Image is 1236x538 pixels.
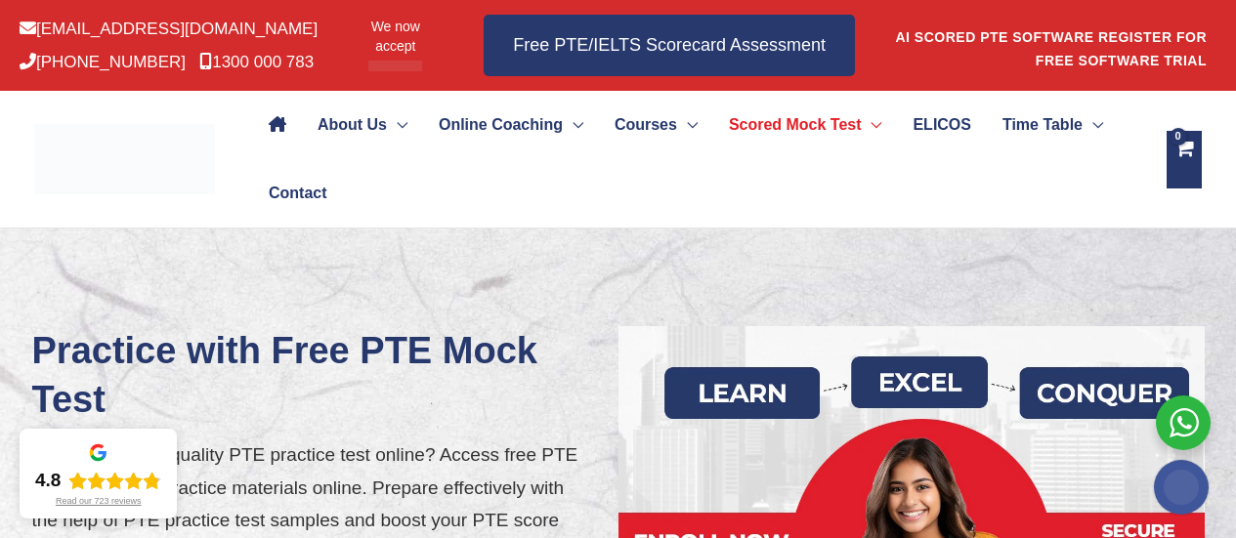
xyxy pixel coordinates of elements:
h1: Practice with Free PTE Mock Test [32,326,618,424]
a: Scored Mock TestMenu Toggle [713,91,898,159]
a: View Shopping Cart, empty [1167,131,1202,188]
span: About Us [318,91,387,159]
a: CoursesMenu Toggle [599,91,713,159]
img: svg+xml;base64,PHN2ZyB4bWxucz0iaHR0cDovL3d3dy53My5vcmcvMjAwMC9zdmciIHdpZHRoPSIyMDAiIGhlaWdodD0iMj... [1154,460,1209,515]
a: [PHONE_NUMBER] [20,53,186,71]
a: Time TableMenu Toggle [987,91,1119,159]
div: Read our 723 reviews [56,496,142,507]
span: Menu Toggle [677,91,698,159]
a: [EMAIL_ADDRESS][DOMAIN_NAME] [20,20,318,38]
a: ELICOS [897,91,986,159]
span: Courses [615,91,677,159]
span: Contact [269,159,327,228]
a: Free PTE/IELTS Scorecard Assessment [484,15,855,76]
div: 4.8 [35,469,61,492]
span: Menu Toggle [563,91,583,159]
span: Menu Toggle [861,91,881,159]
span: Time Table [1002,91,1083,159]
span: We now accept [356,17,435,56]
aside: Header Widget 1 [894,14,1216,77]
img: Afterpay-Logo [368,61,422,71]
span: Menu Toggle [387,91,407,159]
a: 1300 000 783 [199,53,314,71]
img: cropped-ew-logo [34,124,215,194]
a: AI SCORED PTE SOFTWARE REGISTER FOR FREE SOFTWARE TRIAL [895,29,1207,68]
span: Online Coaching [439,91,563,159]
span: ELICOS [913,91,971,159]
a: About UsMenu Toggle [302,91,423,159]
span: Menu Toggle [1083,91,1103,159]
a: Contact [253,159,326,228]
a: Online CoachingMenu Toggle [423,91,599,159]
nav: Site Navigation: Main Menu [253,91,1147,228]
div: Rating: 4.8 out of 5 [35,469,161,492]
span: Scored Mock Test [729,91,862,159]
